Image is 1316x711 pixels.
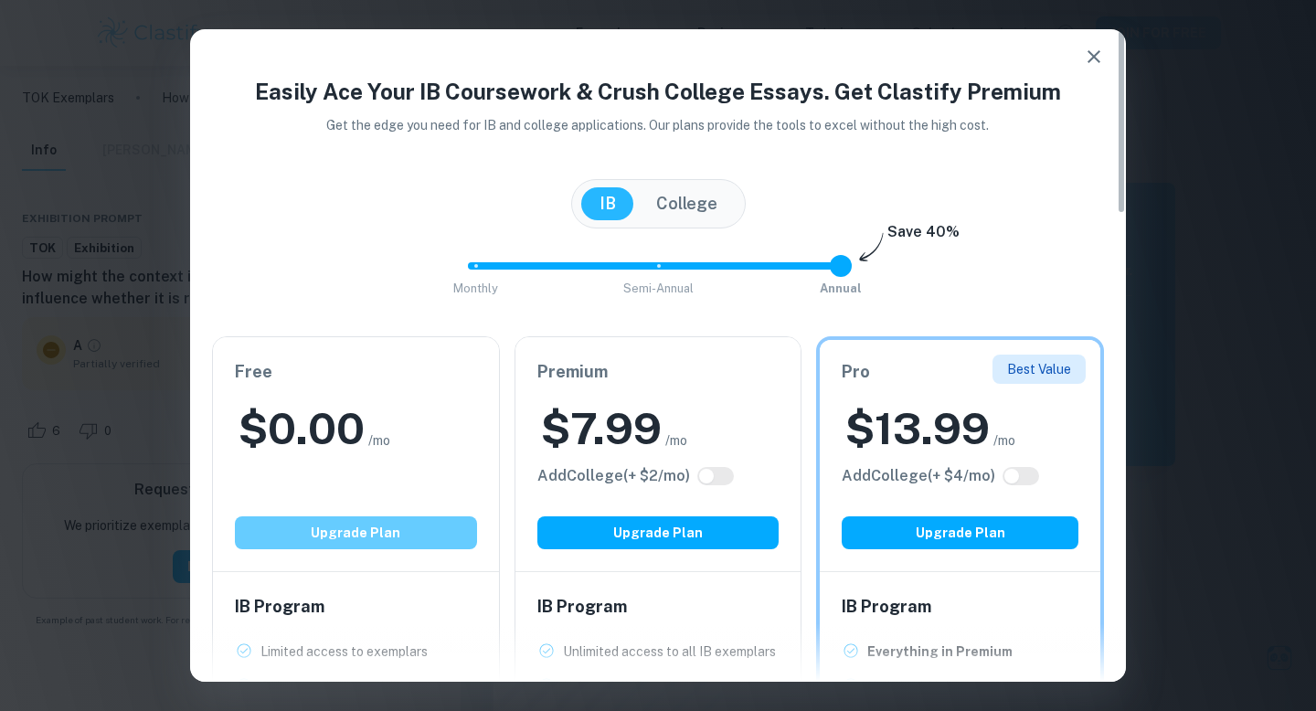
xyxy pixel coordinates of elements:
[235,516,477,549] button: Upgrade Plan
[235,359,477,385] h6: Free
[235,594,477,620] h6: IB Program
[541,399,662,458] h2: $ 7.99
[842,594,1078,620] h6: IB Program
[537,359,780,385] h6: Premium
[537,465,690,487] h6: Click to see all the additional College features.
[453,281,498,295] span: Monthly
[842,465,995,487] h6: Click to see all the additional College features.
[581,187,634,220] button: IB
[623,281,694,295] span: Semi-Annual
[887,221,960,252] h6: Save 40%
[239,399,365,458] h2: $ 0.00
[842,516,1078,549] button: Upgrade Plan
[368,430,390,451] span: /mo
[638,187,736,220] button: College
[665,430,687,451] span: /mo
[1007,359,1071,379] p: Best Value
[537,594,780,620] h6: IB Program
[302,115,1015,135] p: Get the edge you need for IB and college applications. Our plans provide the tools to excel witho...
[212,75,1104,108] h4: Easily Ace Your IB Coursework & Crush College Essays. Get Clastify Premium
[842,359,1078,385] h6: Pro
[993,430,1015,451] span: /mo
[820,281,862,295] span: Annual
[859,232,884,263] img: subscription-arrow.svg
[537,516,780,549] button: Upgrade Plan
[845,399,990,458] h2: $ 13.99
